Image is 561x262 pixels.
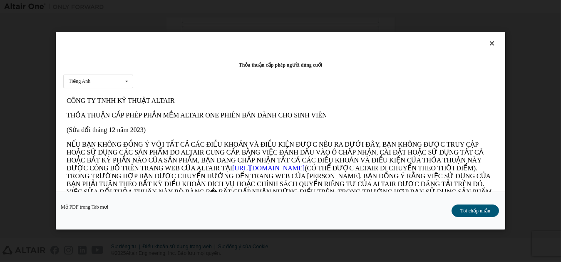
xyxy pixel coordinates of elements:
font: (Sửa đổi tháng 12 năm 2023) [3,33,82,40]
a: Mở PDF trong Tab mới [61,205,108,210]
button: Tôi chấp nhận [452,205,499,217]
font: THỎA THUẬN CẤP PHÉP PHẦN MỀM ALTAIR ONE PHIÊN BẢN DÀNH CHO SINH VIÊN [3,18,264,25]
font: Mở PDF trong Tab mới [61,205,108,210]
font: Thỏa thuận cấp phép người dùng cuối [239,62,322,68]
font: NẾU BẠN KHÔNG ĐỒNG Ý VỚI TẤT CẢ CÁC ĐIỀU KHOẢN VÀ ĐIỀU KIỆN ĐƯỢC NÊU RA DƯỚI ĐÂY, BẠN KHÔNG ĐƯỢC ... [3,47,420,78]
a: [URL][DOMAIN_NAME] [169,71,241,78]
font: CÔNG TY TNHH KỸ THUẬT ALTAIR [3,4,112,11]
font: Tiếng Anh [69,79,90,85]
font: Tôi chấp nhận [460,208,490,214]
